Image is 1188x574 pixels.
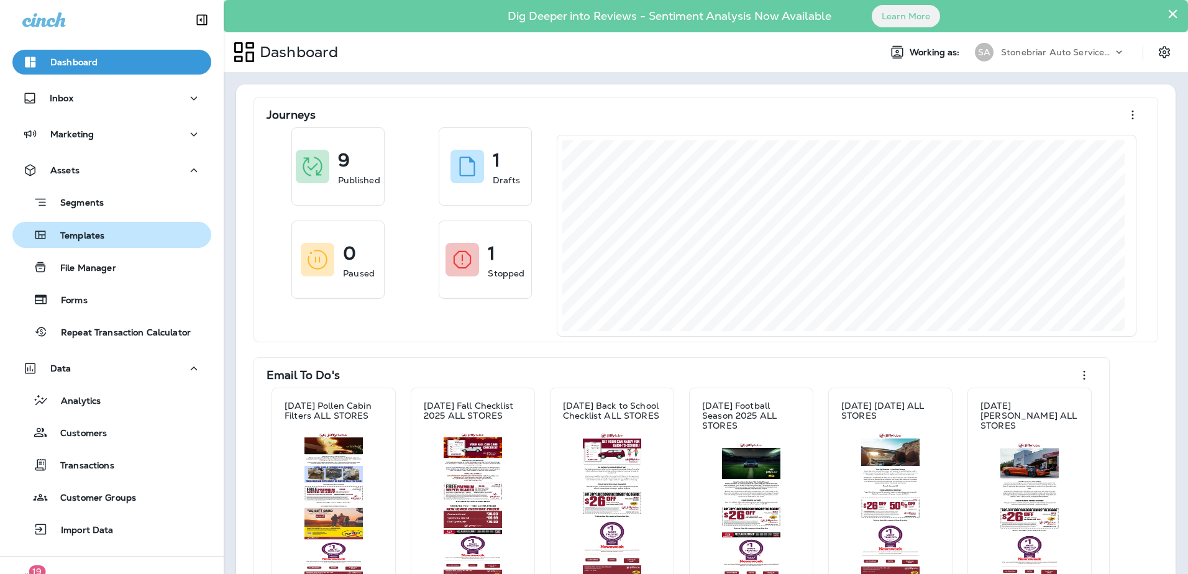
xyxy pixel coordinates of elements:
[48,525,114,537] p: Import Data
[12,158,211,183] button: Assets
[493,174,520,186] p: Drafts
[488,247,495,260] p: 1
[343,267,375,280] p: Paused
[48,493,136,504] p: Customer Groups
[285,401,383,421] p: [DATE] Pollen Cabin Filters ALL STORES
[12,387,211,413] button: Analytics
[980,401,1079,430] p: [DATE] [PERSON_NAME] ALL STORES
[267,369,340,381] p: Email To Do's
[12,50,211,75] button: Dashboard
[338,154,350,166] p: 9
[48,327,191,339] p: Repeat Transaction Calculator
[255,43,338,61] p: Dashboard
[493,154,500,166] p: 1
[48,396,101,408] p: Analytics
[12,86,211,111] button: Inbox
[12,222,211,248] button: Templates
[48,230,104,242] p: Templates
[343,247,356,260] p: 0
[267,109,316,121] p: Journeys
[424,401,522,421] p: [DATE] Fall Checklist 2025 ALL STORES
[12,356,211,381] button: Data
[50,129,94,139] p: Marketing
[12,254,211,280] button: File Manager
[185,7,219,32] button: Collapse Sidebar
[48,263,116,275] p: File Manager
[48,198,104,210] p: Segments
[48,295,88,307] p: Forms
[12,484,211,510] button: Customer Groups
[50,363,71,373] p: Data
[1001,47,1113,57] p: Stonebriar Auto Services Group
[50,165,80,175] p: Assets
[12,319,211,345] button: Repeat Transaction Calculator
[841,401,939,421] p: [DATE] [DATE] ALL STORES
[702,401,800,430] p: [DATE] Football Season 2025 ALL STORES
[1153,41,1176,63] button: Settings
[50,93,73,103] p: Inbox
[563,401,661,421] p: [DATE] Back to School Checklist ALL STORES
[338,174,380,186] p: Published
[12,419,211,445] button: Customers
[872,5,940,27] button: Learn More
[48,428,107,440] p: Customers
[488,267,524,280] p: Stopped
[12,122,211,147] button: Marketing
[1167,4,1179,24] button: Close
[12,516,211,542] button: Import Data
[12,189,211,216] button: Segments
[975,43,994,61] div: SA
[910,47,962,58] span: Working as:
[12,452,211,478] button: Transactions
[48,460,114,472] p: Transactions
[50,57,98,67] p: Dashboard
[472,14,867,18] p: Dig Deeper into Reviews - Sentiment Analysis Now Available
[12,286,211,312] button: Forms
